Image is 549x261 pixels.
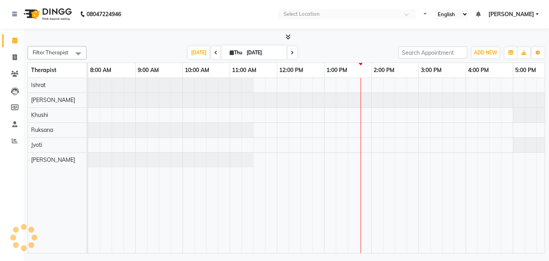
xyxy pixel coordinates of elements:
a: 8:00 AM [88,65,113,76]
b: 08047224946 [87,3,121,25]
a: 10:00 AM [183,65,211,76]
span: [DATE] [188,46,210,59]
span: Filter Therapist [33,49,68,56]
span: [PERSON_NAME] [31,156,75,163]
span: ADD NEW [474,50,497,56]
span: Khushi [31,111,48,118]
span: [PERSON_NAME] [488,10,534,19]
span: Thu [228,50,244,56]
span: Therapist [31,67,56,74]
a: 9:00 AM [136,65,161,76]
button: ADD NEW [472,47,499,58]
span: Ruksana [31,126,53,133]
a: 3:00 PM [419,65,444,76]
a: 4:00 PM [466,65,491,76]
img: logo [20,3,74,25]
div: Select Location [284,10,320,18]
a: 5:00 PM [513,65,538,76]
a: 11:00 AM [230,65,258,76]
span: Ishrat [31,81,46,89]
a: 12:00 PM [277,65,305,76]
span: Jyoti [31,141,42,148]
span: [PERSON_NAME] [31,96,75,104]
a: 1:00 PM [324,65,349,76]
input: 2025-09-04 [244,47,284,59]
a: 2:00 PM [372,65,396,76]
input: Search Appointment [398,46,467,59]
